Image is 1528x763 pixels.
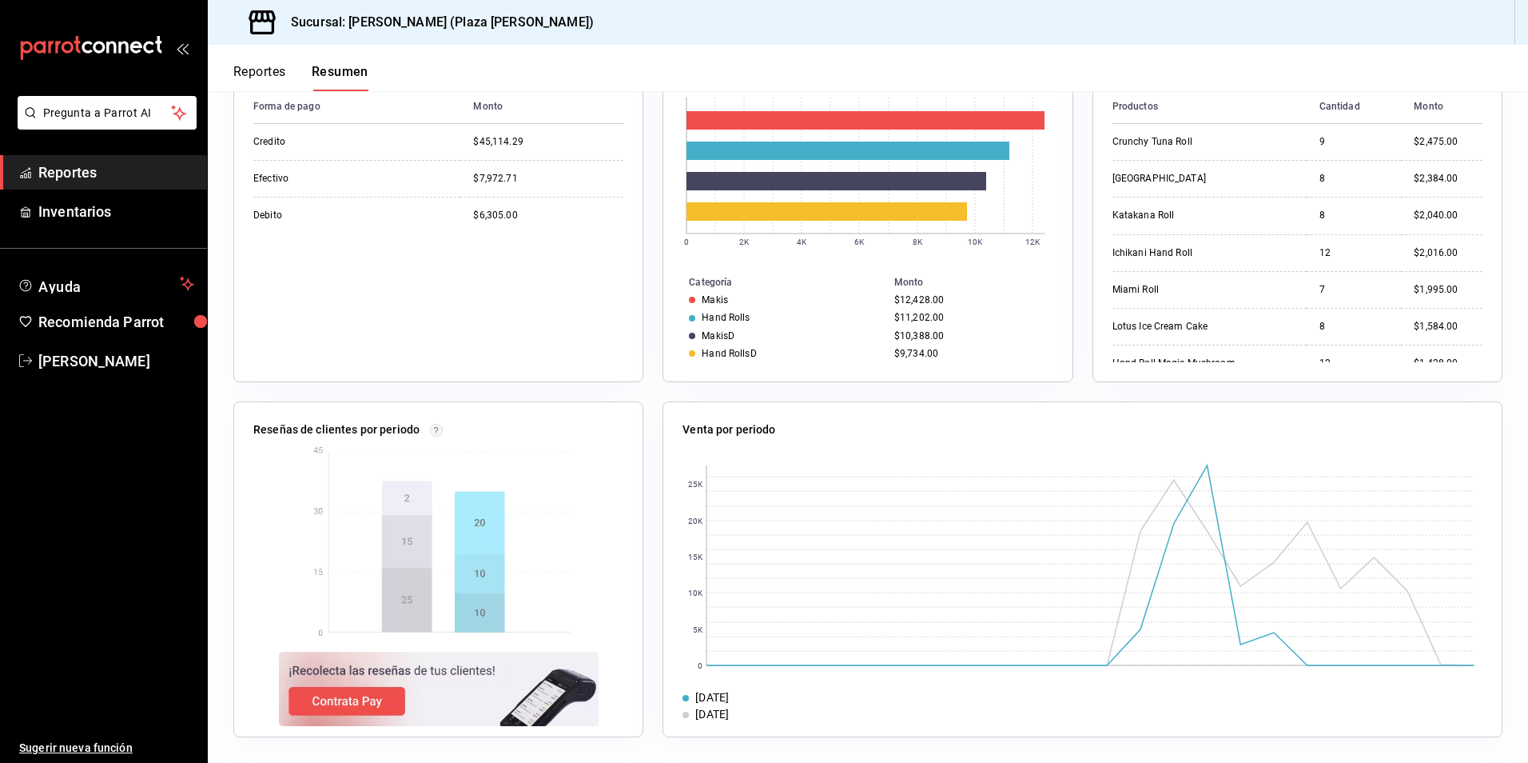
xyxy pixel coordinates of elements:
[695,706,729,723] div: [DATE]
[38,201,194,222] span: Inventarios
[233,64,286,91] button: Reportes
[19,740,194,757] span: Sugerir nueva función
[854,238,865,246] text: 6K
[1414,209,1482,222] div: $2,040.00
[1112,135,1272,149] div: Crunchy Tuna Roll
[894,330,1047,342] div: $10,388.00
[253,90,460,124] th: Forma de pago
[702,294,728,306] div: Makis
[253,209,413,222] div: Debito
[473,135,623,149] div: $45,114.29
[1112,209,1272,222] div: Katakana Roll
[38,162,194,183] span: Reportes
[693,625,703,634] text: 5K
[888,274,1072,291] th: Monto
[1319,209,1389,222] div: 8
[1401,90,1482,124] th: Monto
[233,64,368,91] div: navigation tabs
[1319,320,1389,334] div: 8
[1112,172,1272,186] div: [GEOGRAPHIC_DATA]
[312,64,368,91] button: Resumen
[38,350,194,372] span: [PERSON_NAME]
[698,661,702,670] text: 0
[1307,90,1402,124] th: Cantidad
[702,348,756,359] div: Hand RollsD
[253,172,413,186] div: Efectivo
[684,238,689,246] text: 0
[43,105,172,122] span: Pregunta a Parrot AI
[702,312,750,323] div: Hand Rolls
[18,96,197,130] button: Pregunta a Parrot AI
[688,589,703,597] text: 10K
[1112,283,1272,297] div: Miami Roll
[688,480,703,489] text: 25K
[253,421,420,438] p: Reseñas de clientes por periodo
[176,42,189,54] button: open_drawer_menu
[1319,357,1389,370] div: 12
[1319,283,1389,297] div: 7
[1414,320,1482,334] div: $1,584.00
[38,274,173,294] span: Ayuda
[688,517,703,525] text: 20K
[894,294,1047,306] div: $12,428.00
[663,274,888,291] th: Categoría
[682,421,775,438] p: Venta por periodo
[1414,283,1482,297] div: $1,995.00
[797,238,807,246] text: 4K
[1112,357,1272,370] div: Hand Roll Magic Mushroom
[278,13,594,32] h3: Sucursal: [PERSON_NAME] (Plaza [PERSON_NAME])
[1319,246,1389,260] div: 12
[11,116,197,133] a: Pregunta a Parrot AI
[968,238,983,246] text: 10K
[1319,135,1389,149] div: 9
[473,172,623,186] div: $7,972.71
[1112,246,1272,260] div: Ichikani Hand Roll
[1112,320,1272,334] div: Lotus Ice Cream Cake
[460,90,623,124] th: Monto
[695,689,729,706] div: [DATE]
[38,311,194,333] span: Recomienda Parrot
[473,209,623,222] div: $6,305.00
[1025,238,1041,246] text: 12K
[1319,172,1389,186] div: 8
[739,238,750,246] text: 2K
[894,312,1047,323] div: $11,202.00
[702,330,734,342] div: MakisD
[1414,246,1482,260] div: $2,016.00
[688,553,703,561] text: 15K
[1112,90,1307,124] th: Productos
[1414,357,1482,370] div: $1,428.00
[253,135,413,149] div: Credito
[1414,135,1482,149] div: $2,475.00
[894,348,1047,359] div: $9,734.00
[913,238,923,246] text: 8K
[1414,172,1482,186] div: $2,384.00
